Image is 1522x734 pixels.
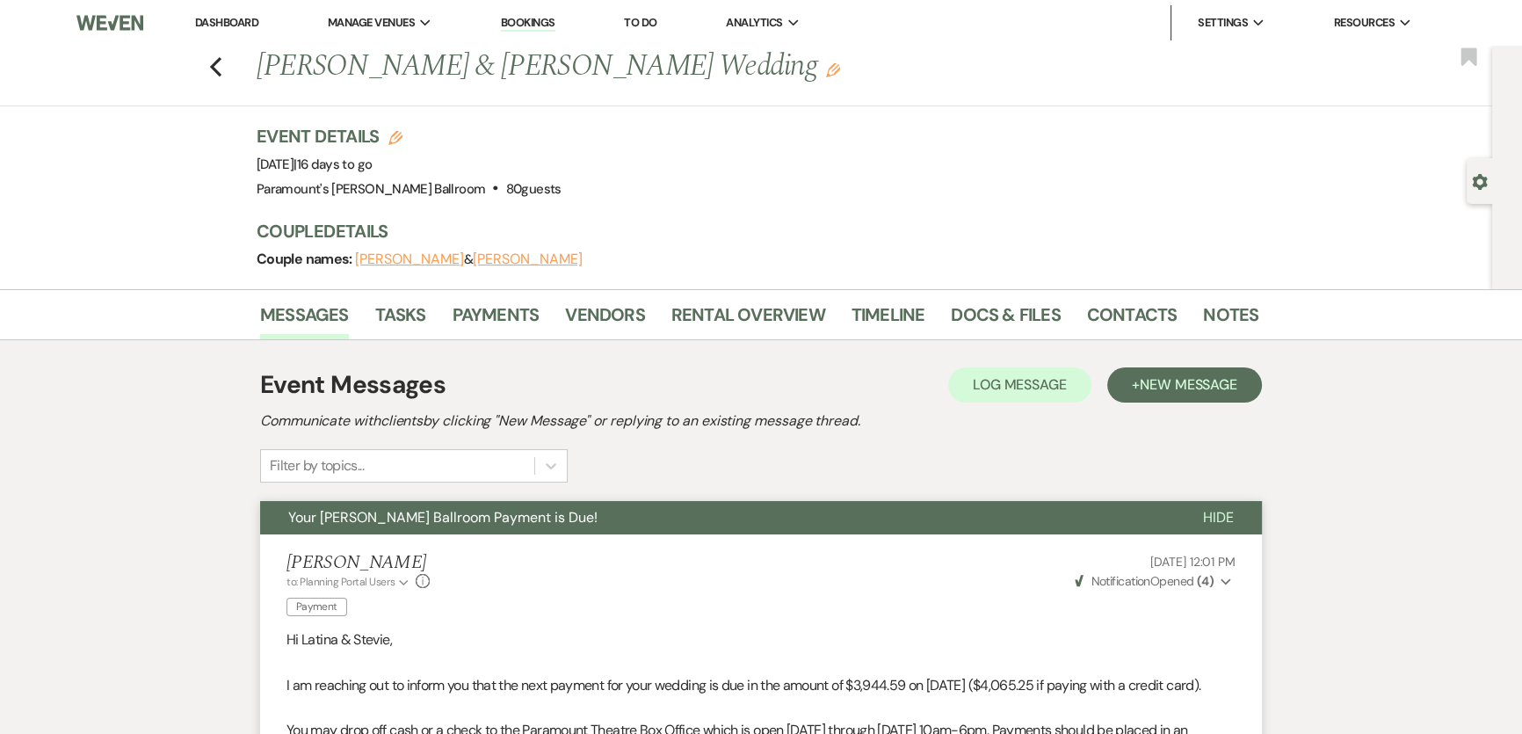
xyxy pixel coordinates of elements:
[1140,375,1237,394] span: New Message
[565,301,644,339] a: Vendors
[1197,573,1214,589] strong: ( 4 )
[852,301,925,339] a: Timeline
[1472,172,1488,189] button: Open lead details
[1107,367,1262,403] button: +New Message
[297,156,373,173] span: 16 days to go
[328,14,415,32] span: Manage Venues
[624,15,656,30] a: To Do
[1075,573,1214,589] span: Opened
[1091,573,1149,589] span: Notification
[257,250,355,268] span: Couple names:
[260,411,1262,432] h2: Communicate with clients by clicking "New Message" or replying to an existing message thread.
[294,156,372,173] span: |
[286,674,1236,697] p: I am reaching out to inform you that the next payment for your wedding is due in the amount of $3...
[1175,501,1262,534] button: Hide
[260,367,446,403] h1: Event Messages
[948,367,1091,403] button: Log Message
[1150,554,1236,570] span: [DATE] 12:01 PM
[1203,508,1234,527] span: Hide
[671,301,825,339] a: Rental Overview
[195,15,258,30] a: Dashboard
[1203,301,1258,339] a: Notes
[501,15,555,32] a: Bookings
[453,301,540,339] a: Payments
[1334,14,1395,32] span: Resources
[506,180,562,198] span: 80 guests
[257,124,562,149] h3: Event Details
[260,301,349,339] a: Messages
[257,156,372,173] span: [DATE]
[473,252,582,266] button: [PERSON_NAME]
[726,14,782,32] span: Analytics
[286,629,1236,651] p: Hi Latina & Stevie,
[355,252,464,266] button: [PERSON_NAME]
[1198,14,1248,32] span: Settings
[951,301,1060,339] a: Docs & Files
[375,301,426,339] a: Tasks
[76,4,143,41] img: Weven Logo
[286,574,411,590] button: to: Planning Portal Users
[257,219,1241,243] h3: Couple Details
[270,455,364,476] div: Filter by topics...
[257,46,1044,88] h1: [PERSON_NAME] & [PERSON_NAME] Wedding
[286,552,430,574] h5: [PERSON_NAME]
[826,62,840,77] button: Edit
[260,501,1175,534] button: Your [PERSON_NAME] Ballroom Payment is Due!
[288,508,598,527] span: Your [PERSON_NAME] Ballroom Payment is Due!
[257,180,485,198] span: Paramount's [PERSON_NAME] Ballroom
[355,251,582,268] span: &
[1072,572,1236,591] button: NotificationOpened (4)
[973,375,1067,394] span: Log Message
[286,575,395,589] span: to: Planning Portal Users
[1087,301,1178,339] a: Contacts
[286,598,347,616] span: Payment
